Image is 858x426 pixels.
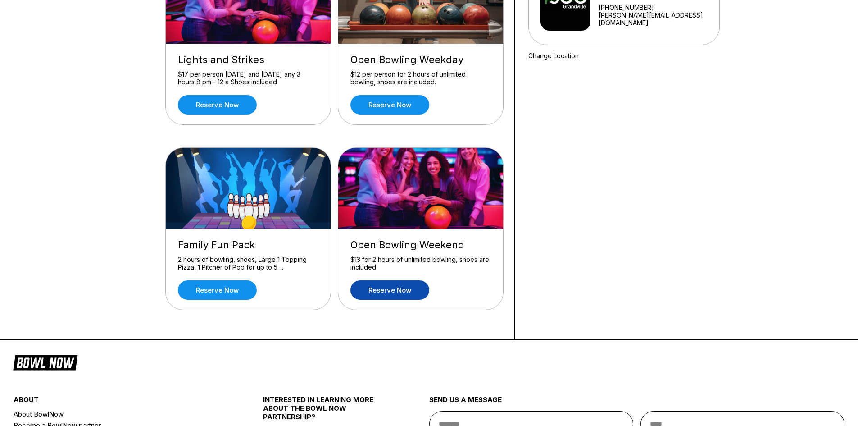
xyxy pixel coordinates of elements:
[178,239,318,251] div: Family Fun Pack
[178,54,318,66] div: Lights and Strikes
[178,70,318,86] div: $17 per person [DATE] and [DATE] any 3 hours 8 pm - 12 a Shoes included
[178,280,257,300] a: Reserve now
[14,408,221,420] a: About BowlNow
[178,256,318,271] div: 2 hours of bowling, shoes, Large 1 Topping Pizza, 1 Pitcher of Pop for up to 5 ...
[338,148,504,229] img: Open Bowling Weekend
[166,148,331,229] img: Family Fun Pack
[350,95,429,115] a: Reserve now
[350,239,491,251] div: Open Bowling Weekend
[599,4,715,11] div: [PHONE_NUMBER]
[350,280,429,300] a: Reserve now
[178,95,257,115] a: Reserve now
[350,256,491,271] div: $13 for 2 hours of unlimited bowling, shoes are included
[14,395,221,408] div: about
[350,70,491,86] div: $12 per person for 2 hours of unlimited bowling, shoes are included.
[528,52,579,60] a: Change Location
[429,395,845,411] div: send us a message
[350,54,491,66] div: Open Bowling Weekday
[599,11,715,27] a: [PERSON_NAME][EMAIL_ADDRESS][DOMAIN_NAME]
